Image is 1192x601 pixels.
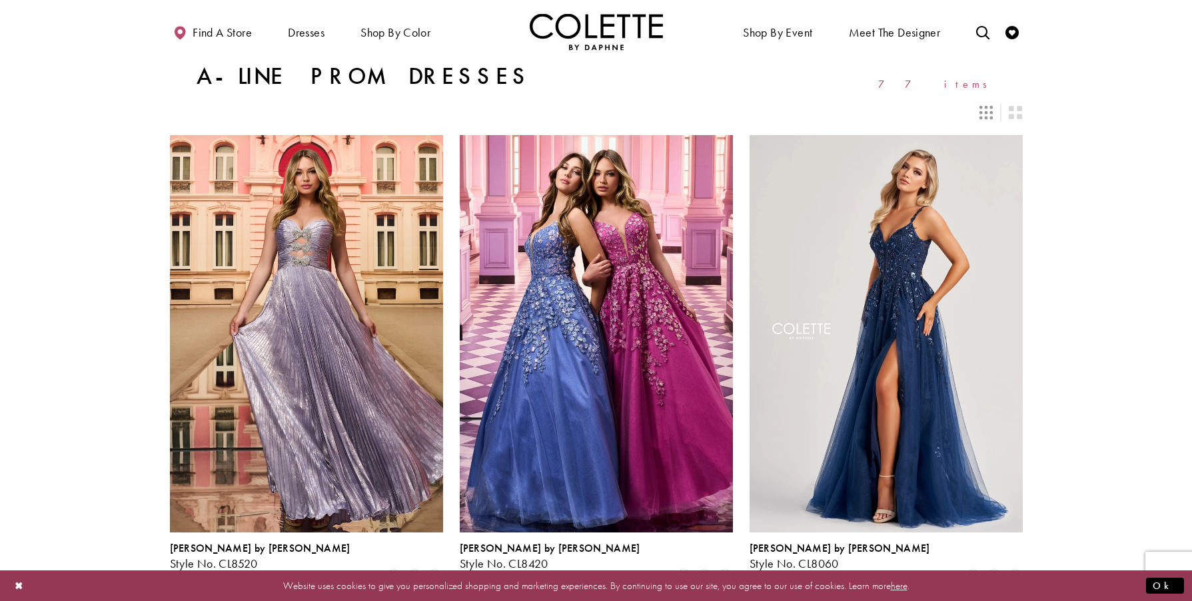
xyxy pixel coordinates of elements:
div: Colette by Daphne Style No. CL8520 [170,542,350,570]
a: Visit Colette by Daphne Style No. CL8060 Page [750,135,1023,532]
p: Website uses cookies to give you personalized shopping and marketing experiences. By continuing t... [96,576,1096,594]
span: Find a store [193,26,252,39]
span: Dresses [285,13,328,50]
button: Close Dialog [8,574,31,597]
span: [PERSON_NAME] by [PERSON_NAME] [750,541,930,555]
span: Shop By Event [740,13,816,50]
a: Visit Colette by Daphne Style No. CL8420 Page [460,135,733,532]
span: Switch layout to 3 columns [979,106,993,119]
a: Check Wishlist [1002,13,1022,50]
span: Dresses [288,26,324,39]
button: Submit Dialog [1146,577,1184,594]
a: Visit Home Page [530,13,663,50]
span: 77 items [878,79,996,90]
a: Visit Colette by Daphne Style No. CL8520 Page [170,135,443,532]
div: Colette by Daphne Style No. CL8420 [460,542,640,570]
div: Layout Controls [162,98,1031,127]
span: Switch layout to 2 columns [1009,106,1022,119]
h1: A-Line Prom Dresses [197,63,531,90]
span: [PERSON_NAME] by [PERSON_NAME] [170,541,350,555]
img: Colette by Daphne [530,13,663,50]
a: Meet the designer [846,13,944,50]
a: here [891,578,907,592]
div: Colette by Daphne Style No. CL8060 [750,542,930,570]
span: Style No. CL8420 [460,556,548,571]
span: Shop by color [360,26,430,39]
span: Meet the designer [849,26,941,39]
a: Toggle search [973,13,993,50]
a: Find a store [170,13,255,50]
span: Shop by color [357,13,434,50]
span: [PERSON_NAME] by [PERSON_NAME] [460,541,640,555]
span: Style No. CL8060 [750,556,839,571]
span: Shop By Event [743,26,812,39]
span: Style No. CL8520 [170,556,258,571]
